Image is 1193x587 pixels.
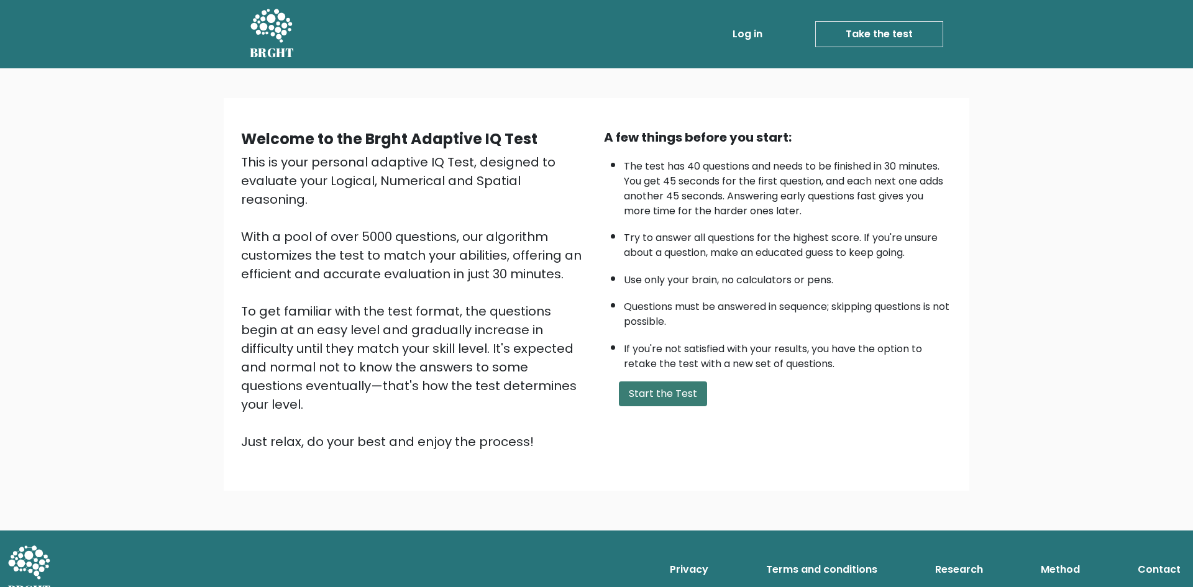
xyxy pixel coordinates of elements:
[241,153,589,451] div: This is your personal adaptive IQ Test, designed to evaluate your Logical, Numerical and Spatial ...
[761,557,882,582] a: Terms and conditions
[624,224,952,260] li: Try to answer all questions for the highest score. If you're unsure about a question, make an edu...
[815,21,943,47] a: Take the test
[250,5,295,63] a: BRGHT
[624,293,952,329] li: Questions must be answered in sequence; skipping questions is not possible.
[930,557,988,582] a: Research
[1036,557,1085,582] a: Method
[1133,557,1186,582] a: Contact
[665,557,713,582] a: Privacy
[728,22,767,47] a: Log in
[241,129,537,149] b: Welcome to the Brght Adaptive IQ Test
[624,335,952,371] li: If you're not satisfied with your results, you have the option to retake the test with a new set ...
[619,381,707,406] button: Start the Test
[604,128,952,147] div: A few things before you start:
[250,45,295,60] h5: BRGHT
[624,266,952,288] li: Use only your brain, no calculators or pens.
[624,153,952,219] li: The test has 40 questions and needs to be finished in 30 minutes. You get 45 seconds for the firs...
